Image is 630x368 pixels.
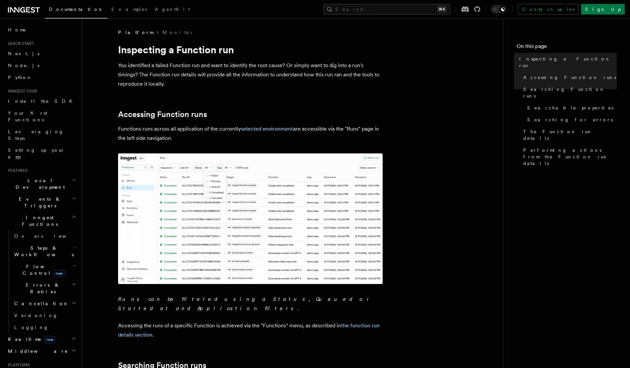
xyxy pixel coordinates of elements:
a: Accessing Function runs [521,71,617,83]
a: Monitor [162,29,194,36]
h4: On this page [517,42,617,53]
a: AgentKit [151,2,194,18]
a: Next.js [5,48,78,60]
p: Functions runs across all application of the currently are accessible via the "Runs" page in the ... [118,124,383,143]
a: Documentation [45,2,107,19]
a: Searching Function runs [521,83,617,102]
span: Searching for errors [527,116,613,123]
a: Install the SDK [5,95,78,107]
a: Node.js [5,60,78,71]
span: new [54,270,64,277]
a: Leveraging Steps [5,126,78,144]
button: Events & Triggers [5,193,78,212]
span: Node.js [8,63,39,68]
a: Examples [107,2,151,18]
a: Logging [12,321,78,333]
button: Toggle dark mode [491,5,507,13]
span: Accessing Function runs [523,74,616,81]
span: Platform [5,362,30,368]
a: Accessing Function runs [118,110,207,119]
span: Your first Functions [8,110,47,122]
p: You identified a failed Function run and want to identify the root cause? Or simply want to dig i... [118,61,383,89]
a: Overview [12,230,78,242]
button: Realtimenew [5,333,78,345]
em: Runs can be filtered using a Status, Queued or Started at and Application filters. [118,296,372,311]
a: selected environment [241,126,293,132]
span: Flow Control [12,263,73,276]
a: Your first Functions [5,107,78,126]
span: Leveraging Steps [8,129,64,141]
button: Cancellation [12,298,78,309]
a: Home [5,24,78,36]
span: Errors & Retries [12,282,72,295]
span: Documentation [49,7,104,12]
span: The Function run details [523,128,617,142]
span: new [44,336,55,343]
span: Quick start [5,41,34,46]
span: Performing actions from the Function run details [523,147,617,167]
span: Install the SDK [8,99,76,104]
a: Setting up your app [5,144,78,163]
span: Home [8,26,26,33]
button: Flow Controlnew [12,261,78,279]
span: Inngest tour [5,89,37,94]
h1: Inspecting a Function run [118,44,383,56]
span: Platform [118,29,153,36]
p: Accessing the runs of a specific Function is achieved via the "Functions" menu, as described in . [118,321,383,340]
span: Inngest Functions [5,214,71,227]
button: Local Development [5,175,78,193]
a: Versioning [12,309,78,321]
span: Features [5,168,27,173]
span: Middleware [5,348,68,354]
button: Steps & Workflows [12,242,78,261]
a: Searchable properties [525,102,617,114]
a: the function run details section [118,322,380,338]
div: Inngest Functions [5,230,78,333]
a: The Function run details [521,126,617,144]
span: Logging [14,325,49,330]
kbd: ⌘K [437,6,446,13]
span: Realtime [5,336,55,343]
span: Overview [14,233,82,239]
span: Inspecting a Function run [519,56,617,69]
span: Python [8,75,32,80]
button: Middleware [5,345,78,357]
span: AgentKit [155,7,190,12]
a: Python [5,71,78,83]
a: Searching for errors [525,114,617,126]
span: Local Development [5,177,72,190]
span: Examples [111,7,147,12]
button: Inngest Functions [5,212,78,230]
span: Next.js [8,51,39,56]
span: Searchable properties [527,104,613,111]
a: Contact sales [518,4,578,15]
span: Searching Function runs [523,86,617,99]
a: Performing actions from the Function run details [521,144,617,169]
img: The "Handle failed payments" Function runs list features a run in a failing state. [118,153,383,284]
span: Events & Triggers [5,196,72,209]
a: Inspecting a Function run [517,53,617,71]
span: Setting up your app [8,147,65,159]
button: Errors & Retries [12,279,78,298]
span: Steps & Workflows [12,245,74,258]
button: Search...⌘K [323,4,450,15]
span: Versioning [14,313,58,318]
span: Cancellation [12,300,69,307]
a: Sign Up [581,4,625,15]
